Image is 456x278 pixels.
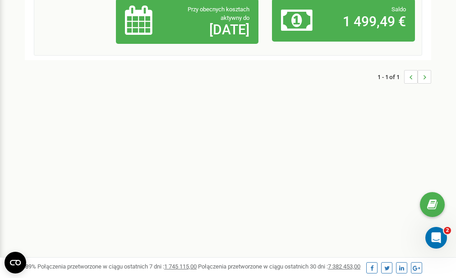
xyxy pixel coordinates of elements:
[37,263,197,270] span: Połączenia przetworzone w ciągu ostatnich 7 dni :
[378,70,404,84] span: 1 - 1 of 1
[327,14,406,29] h2: 1 499,49 €
[425,227,447,249] iframe: Intercom live chat
[392,6,406,13] span: Saldo
[378,61,431,93] nav: ...
[5,252,26,273] button: Open CMP widget
[171,22,249,37] h2: [DATE]
[328,263,360,270] u: 7 382 453,00
[198,263,360,270] span: Połączenia przetworzone w ciągu ostatnich 30 dni :
[444,227,451,234] span: 2
[188,6,249,21] span: Przy obecnych kosztach aktywny do
[164,263,197,270] u: 1 745 115,00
